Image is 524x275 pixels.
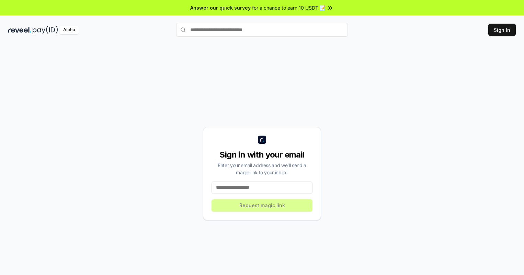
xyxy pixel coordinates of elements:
span: for a chance to earn 10 USDT 📝 [252,4,326,11]
img: reveel_dark [8,26,31,34]
span: Answer our quick survey [190,4,251,11]
div: Enter your email address and we’ll send a magic link to your inbox. [212,162,312,176]
button: Sign In [488,24,516,36]
div: Sign in with your email [212,149,312,160]
div: Alpha [59,26,79,34]
img: logo_small [258,136,266,144]
img: pay_id [33,26,58,34]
